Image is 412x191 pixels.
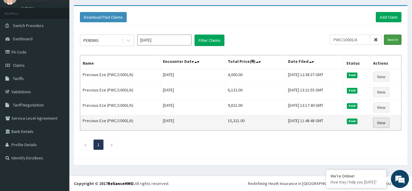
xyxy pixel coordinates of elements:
[347,72,358,78] span: Paid
[347,88,358,93] span: Paid
[248,180,407,186] div: Redefining Heath Insurance in [GEOGRAPHIC_DATA] using Telemedicine and Data Science!
[373,118,389,128] a: View
[373,72,389,82] a: View
[84,142,87,147] a: Previous page
[160,100,225,115] td: [DATE]
[195,35,224,46] button: Filter Claims
[80,55,160,69] th: Name
[74,181,135,186] strong: Copyright © 2017 .
[13,36,33,42] span: Dashboard
[225,100,286,115] td: 9,821.00
[21,6,36,10] a: Online
[384,35,401,45] input: Search
[347,103,358,109] span: Paid
[330,35,370,45] input: Search by HMO ID
[225,85,286,100] td: 6,132.00
[80,100,160,115] td: Precious Eze (PWC/10001/A)
[110,142,113,147] a: Next page
[35,57,83,118] span: We're online!
[160,115,225,131] td: [DATE]
[344,55,370,69] th: Status
[99,3,113,17] div: Minimize live chat window
[370,55,401,69] th: Actions
[13,102,44,108] span: Tariff Negotiation
[13,76,24,81] span: Tariffs
[13,63,25,68] span: Claims
[160,85,225,100] td: [DATE]
[69,176,412,191] footer: All rights reserved.
[3,127,115,148] textarea: Type your message and hit 'Enter'
[97,142,100,147] a: Page 1 is your current page
[286,115,344,131] td: [DATE] 11:48:48 GMT
[347,119,358,124] span: Paid
[31,34,101,42] div: Chat with us now
[286,55,344,69] th: Date Filed
[160,69,225,85] td: [DATE]
[80,85,160,100] td: Precious Eze (PWC/10001/A)
[108,181,134,186] a: RelianceHMO
[286,100,344,115] td: [DATE] 13:17:40 GMT
[376,12,401,22] a: Add Claim
[11,30,24,45] img: d_794563401_company_1708531726252_794563401
[225,69,286,85] td: 4,000.00
[83,37,99,43] div: PENDING
[80,12,127,22] button: Download Paid Claims
[80,115,160,131] td: Precious Eze (PWC/10001/A)
[80,69,160,85] td: Precious Eze (PWC/10001/A)
[286,85,344,100] td: [DATE] 13:21:55 GMT
[137,35,192,45] input: Select Month and Year
[373,102,389,112] a: View
[286,69,344,85] td: [DATE] 12:38:37 GMT
[373,87,389,97] a: View
[13,23,44,28] span: Switch Providers
[225,55,286,69] th: Total Price(₦)
[331,180,382,185] p: How may I help you today?
[160,55,225,69] th: Encounter Date
[331,173,382,179] div: We're Online!
[225,115,286,131] td: 15,321.00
